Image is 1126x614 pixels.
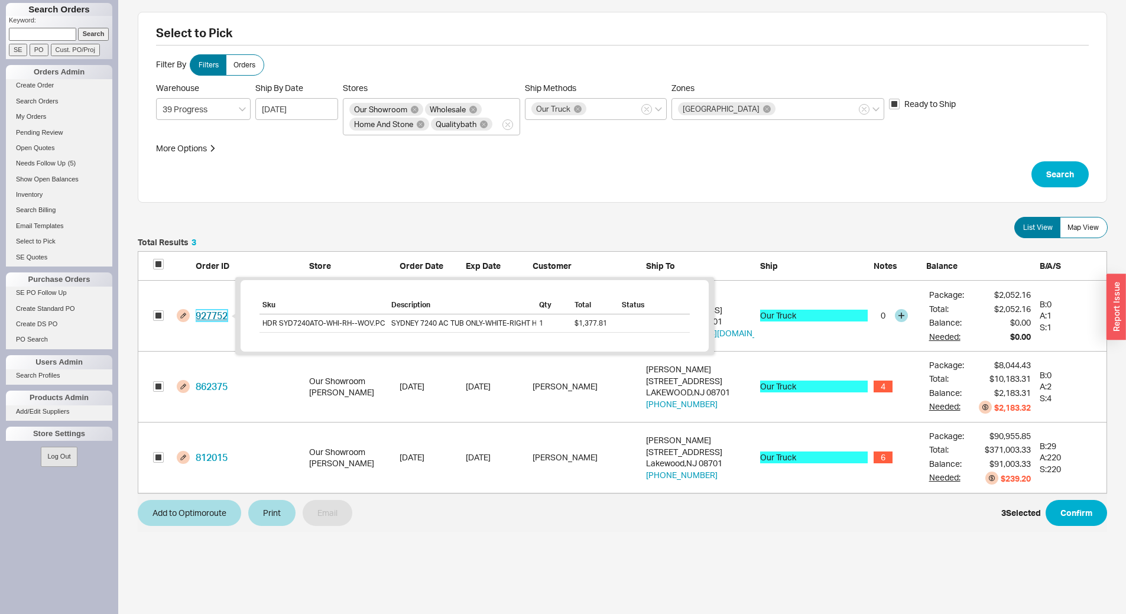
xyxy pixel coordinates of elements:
[1023,223,1053,232] span: List View
[233,60,255,70] span: Orders
[196,261,229,271] span: Order ID
[533,381,640,392] div: JUDY KLEIN
[6,251,112,264] a: SE Quotes
[777,102,786,116] input: Zones
[192,237,196,247] span: 3
[16,160,66,167] span: Needs Follow Up
[671,83,695,93] span: Zones
[760,451,868,463] div: Our Truck
[343,83,520,93] span: Stores
[989,430,1031,442] div: $90,955.85
[994,289,1031,301] div: $2,052.16
[6,126,112,139] a: Pending Review
[1060,506,1092,520] span: Confirm
[1040,392,1100,404] div: S: 4
[1040,310,1100,321] div: A: 1
[400,381,460,392] div: 1/22/25
[1040,369,1100,381] div: B: 0
[6,95,112,108] a: Search Orders
[929,331,964,343] div: Needed:
[646,261,675,271] span: Ship To
[309,457,393,469] div: [PERSON_NAME]
[430,105,466,113] span: Wholesale
[138,281,1107,493] div: grid
[760,261,778,271] span: Ship
[309,261,331,271] span: Store
[156,83,199,93] span: Warehouse
[6,303,112,315] a: Create Standard PO
[646,363,754,375] div: [PERSON_NAME]
[641,104,652,115] button: Ship Methods
[156,59,186,69] span: Filter By
[196,310,228,321] a: 927752
[588,102,596,116] input: Ship Methods
[536,105,570,113] span: Our Truck
[6,204,112,216] a: Search Billing
[525,83,576,93] span: Ship Methods
[6,391,112,405] div: Products Admin
[929,472,964,485] div: Needed:
[929,387,964,399] div: Balance:
[6,157,112,170] a: Needs Follow Up(5)
[51,44,100,56] input: Cust. PO/Proj
[929,401,964,414] div: Needed:
[929,430,964,442] div: Package:
[6,79,112,92] a: Create Order
[466,451,526,463] div: 8/19/25
[619,299,690,314] div: Status
[255,83,338,93] span: Ship By Date
[152,506,226,520] span: Add to Optimoroute
[994,387,1031,399] div: $2,183.31
[929,303,964,315] div: Total:
[354,120,413,128] span: Home And Stone
[156,142,207,154] div: More Options
[6,333,112,346] a: PO Search
[41,447,77,466] button: Log Out
[196,381,228,392] a: 862375
[929,317,964,329] div: Balance:
[248,500,296,526] button: Print
[239,107,246,112] svg: open menu
[1040,451,1100,463] div: A: 220
[30,44,48,56] input: PO
[1046,500,1107,526] button: Confirm
[994,402,1031,414] div: $2,183.32
[1040,321,1100,333] div: S: 1
[859,104,869,115] button: Zones
[1010,331,1031,343] div: $0.00
[466,261,501,271] span: Exp Date
[572,299,619,314] div: Total
[1010,317,1031,329] div: $0.00
[760,381,868,392] div: Our Truck
[533,261,572,271] span: Customer
[874,310,893,321] span: 0
[889,99,900,109] input: Ready to Ship
[994,359,1031,371] div: $8,044.43
[196,451,228,463] a: 812015
[646,398,718,410] button: [PHONE_NUMBER]
[1001,507,1041,519] div: 3 Selected
[989,458,1031,470] div: $91,003.33
[1046,167,1074,181] span: Search
[16,129,63,136] span: Pending Review
[646,469,718,481] button: [PHONE_NUMBER]
[929,289,964,301] div: Package:
[388,314,536,332] div: SYDNEY 7240 AC TUB ONLY-WHITE-RIGHT HAND
[683,105,760,113] span: [GEOGRAPHIC_DATA]
[6,405,112,418] a: Add/Edit Suppliers
[400,261,443,271] span: Order Date
[309,446,393,458] div: Our Showroom
[9,44,27,56] input: SE
[6,142,112,154] a: Open Quotes
[874,451,893,463] span: 6
[874,261,897,271] span: Notes
[156,98,251,120] input: Select...
[6,235,112,248] a: Select to Pick
[9,16,112,28] p: Keyword:
[1067,223,1099,232] span: Map View
[1040,298,1100,310] div: B: 0
[68,160,76,167] span: ( 5 )
[929,359,964,371] div: Package:
[400,451,460,463] div: 5/21/24
[646,363,754,410] div: [STREET_ADDRESS] LAKEWOOD , NJ 08701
